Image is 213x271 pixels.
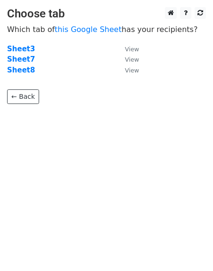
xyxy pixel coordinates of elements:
a: this Google Sheet [55,25,122,34]
a: Sheet3 [7,45,35,53]
a: ← Back [7,89,39,104]
h3: Choose tab [7,7,206,21]
small: View [125,46,139,53]
small: View [125,56,139,63]
small: View [125,67,139,74]
a: View [115,55,139,64]
a: Sheet8 [7,66,35,74]
a: Sheet7 [7,55,35,64]
a: View [115,45,139,53]
p: Which tab of has your recipients? [7,24,206,34]
a: View [115,66,139,74]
